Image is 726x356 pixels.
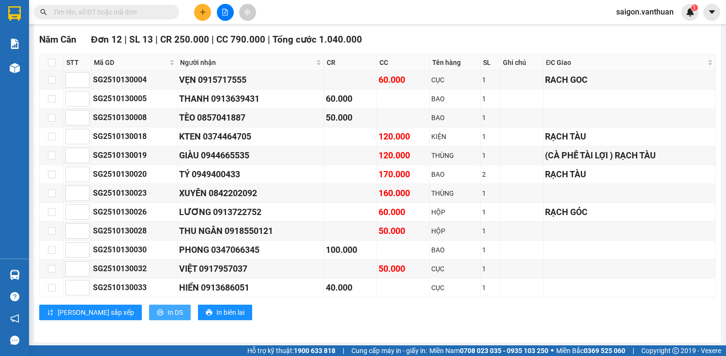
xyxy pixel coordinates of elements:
span: printer [206,309,212,317]
div: HIỂN 0913686051 [179,281,322,294]
button: plus [194,4,211,21]
span: | [155,34,158,45]
div: PHONG 0347066345 [179,243,322,257]
span: plus [199,9,206,15]
div: KIỆN [431,131,479,142]
div: SG2510130023 [93,187,176,199]
span: | [268,34,270,45]
span: file-add [222,9,228,15]
th: SL [481,55,500,71]
div: SG2510130020 [93,168,176,180]
div: VIỆT 0917957037 [179,262,322,276]
div: 1 [482,245,499,255]
span: ⚪️ [551,349,554,353]
div: 1 [482,93,499,104]
strong: 1900 633 818 [294,347,335,355]
div: HỘP [431,207,479,217]
div: 60.000 [378,73,428,87]
span: Người nhận [180,57,314,68]
div: SG2510130004 [93,74,176,86]
span: Mã GD [94,57,167,68]
div: BAO [431,112,479,123]
td: SG2510130032 [91,260,178,279]
div: CỤC [431,263,479,274]
td: SG2510130020 [91,165,178,184]
div: (CÀ PHÊ TÀI LỢI ) RẠCH TÀU [545,149,714,162]
div: BAO [431,169,479,180]
th: Ghi chú [500,55,544,71]
span: search [40,9,47,15]
span: saigon.vanthuan [608,6,681,18]
button: sort-ascending[PERSON_NAME] sắp xếp [39,305,142,320]
div: 2 [482,169,499,180]
span: printer [157,309,164,317]
span: question-circle [10,292,19,301]
th: CR [324,55,377,71]
div: 120.000 [378,149,428,162]
td: SG2510130005 [91,90,178,108]
sup: 1 [691,4,698,11]
strong: 0369 525 060 [584,347,625,355]
span: 1 [693,4,696,11]
span: sort-ascending [47,309,54,317]
div: 60.000 [326,92,375,106]
span: Tổng cước 1.040.000 [272,34,362,45]
div: SG2510130018 [93,130,176,142]
div: RẠCH TÀU [545,168,714,181]
div: 1 [482,150,499,161]
div: 1 [482,226,499,236]
td: SG2510130030 [91,241,178,260]
div: 50.000 [378,224,428,238]
div: 1 [482,131,499,142]
div: RẠCH TÀU [545,130,714,143]
td: SG2510130008 [91,108,178,127]
div: 50.000 [378,262,428,276]
div: BAO [431,245,479,255]
div: 60.000 [378,205,428,219]
strong: 0708 023 035 - 0935 103 250 [460,347,548,355]
div: SG2510130032 [93,263,176,275]
th: CC [377,55,430,71]
div: SG2510130030 [93,244,176,256]
div: SG2510130026 [93,206,176,218]
div: CỤC [431,75,479,85]
div: RACH GOC [545,73,714,87]
button: printerIn biên lai [198,305,252,320]
div: 120.000 [378,130,428,143]
div: THU NGÂN 0918550121 [179,224,322,238]
div: 1 [482,188,499,199]
div: VẸN 0915717555 [179,73,322,87]
td: SG2510130019 [91,146,178,165]
span: | [124,34,127,45]
div: 1 [482,75,499,85]
button: caret-down [703,4,720,21]
img: icon-new-feature [686,8,695,16]
span: Miền Bắc [556,345,625,356]
button: file-add [217,4,234,21]
div: HỘP [431,226,479,236]
div: 40.000 [326,281,375,294]
div: SG2510130028 [93,225,176,237]
span: message [10,336,19,345]
button: aim [239,4,256,21]
span: [PERSON_NAME] sắp xếp [58,307,134,318]
span: aim [244,9,251,15]
span: In biên lai [216,307,244,318]
span: copyright [672,347,679,354]
div: CỤC [431,282,479,293]
td: SG2510130023 [91,184,178,203]
div: 1 [482,112,499,123]
span: Hỗ trợ kỹ thuật: [247,345,335,356]
div: 1 [482,207,499,217]
span: SL 13 [129,34,153,45]
span: | [212,34,214,45]
div: BAO [431,93,479,104]
th: Tên hàng [430,55,481,71]
div: RẠCH GÓC [545,205,714,219]
div: 160.000 [378,186,428,200]
img: warehouse-icon [10,63,20,73]
span: ĐC Giao [546,57,706,68]
div: SG2510130019 [93,149,176,161]
div: TÝ 0949400433 [179,168,322,181]
span: | [343,345,344,356]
